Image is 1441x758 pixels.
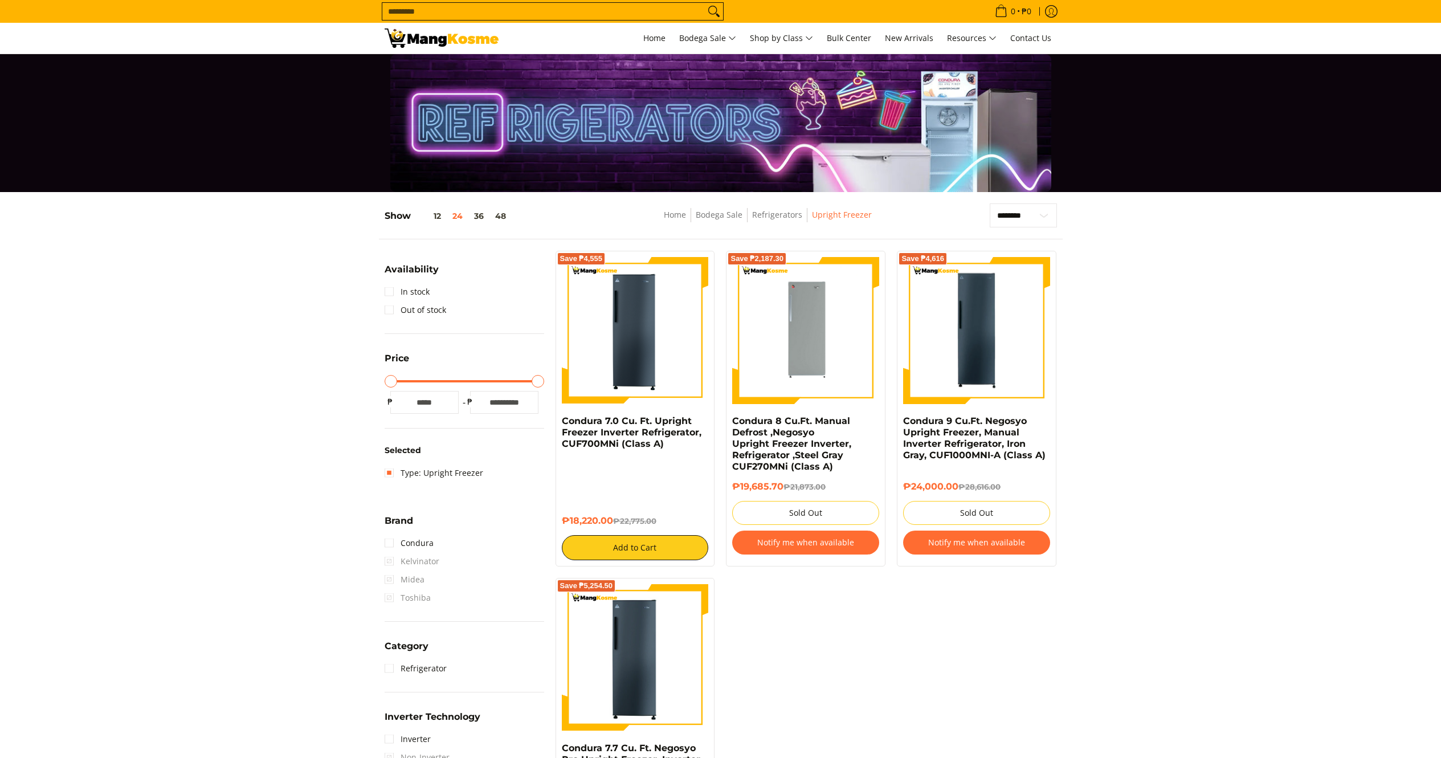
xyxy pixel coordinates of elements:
[1005,23,1057,54] a: Contact Us
[673,23,742,54] a: Bodega Sale
[385,210,512,222] h5: Show
[385,642,428,651] span: Category
[752,209,802,220] a: Refrigerators
[664,209,686,220] a: Home
[385,28,499,48] img: Bodega Sale Refrigerator l Mang Kosme: Home Appliances Warehouse Sale Upright Freezer
[560,582,613,589] span: Save ₱5,254.50
[562,515,709,527] h6: ₱18,220.00
[744,23,819,54] a: Shop by Class
[385,589,431,607] span: Toshiba
[564,584,707,731] img: Condura 7.7 Cu. Ft. Negosyo Pro Upright Freezer, Inverter Refrigerator, Iron Gray, CUF800MNi-a (C...
[903,415,1046,460] a: Condura 9 Cu.Ft. Negosyo Upright Freezer, Manual Inverter Refrigerator, Iron Gray, CUF1000MNI-A (...
[903,531,1050,555] button: Notify me when available
[732,481,879,492] h6: ₱19,685.70
[385,712,480,722] span: Inverter Technology
[385,570,424,589] span: Midea
[638,23,671,54] a: Home
[643,32,666,43] span: Home
[1009,7,1017,15] span: 0
[732,501,879,525] button: Sold Out
[732,531,879,555] button: Notify me when available
[385,446,544,456] h6: Selected
[1010,32,1051,43] span: Contact Us
[732,257,879,404] img: condura=8-cubic-feet-single-door-ref-class-c-full-view-mang-kosme
[385,354,409,372] summary: Open
[464,396,476,407] span: ₱
[411,211,447,221] button: 12
[821,23,877,54] a: Bulk Center
[562,415,701,449] a: Condura 7.0 Cu. Ft. Upright Freezer Inverter Refrigerator, CUF700MNi (Class A)
[562,257,709,404] img: Condura 7.0 Cu. Ft. Upright Freezer Inverter Refrigerator, CUF700MNi (Class A)
[585,208,950,234] nav: Breadcrumbs
[562,535,709,560] button: Add to Cart
[879,23,939,54] a: New Arrivals
[903,501,1050,525] button: Sold Out
[385,354,409,363] span: Price
[947,31,997,46] span: Resources
[468,211,489,221] button: 36
[827,32,871,43] span: Bulk Center
[613,516,656,525] del: ₱22,775.00
[385,301,446,319] a: Out of stock
[903,481,1050,492] h6: ₱24,000.00
[560,255,603,262] span: Save ₱4,555
[783,482,826,491] del: ₱21,873.00
[385,516,413,525] span: Brand
[705,3,723,20] button: Search
[903,259,1050,402] img: Condura 9 Cu.Ft. Negosyo Upright Freezer, Manual Inverter Refrigerator, Iron Gray, CUF1000MNI-A (...
[385,283,430,301] a: In stock
[941,23,1002,54] a: Resources
[385,730,431,748] a: Inverter
[812,208,872,222] span: Upright Freezer
[385,712,480,730] summary: Open
[732,415,851,472] a: Condura 8 Cu.Ft. Manual Defrost ,Negosyo Upright Freezer Inverter, Refrigerator ,Steel Gray CUF27...
[385,396,396,407] span: ₱
[750,31,813,46] span: Shop by Class
[385,516,413,534] summary: Open
[1020,7,1033,15] span: ₱0
[385,265,439,283] summary: Open
[385,534,434,552] a: Condura
[679,31,736,46] span: Bodega Sale
[991,5,1035,18] span: •
[385,464,483,482] a: Type: Upright Freezer
[385,642,428,659] summary: Open
[901,255,944,262] span: Save ₱4,616
[385,659,447,678] a: Refrigerator
[696,209,742,220] a: Bodega Sale
[447,211,468,221] button: 24
[730,255,783,262] span: Save ₱2,187.30
[885,32,933,43] span: New Arrivals
[958,482,1001,491] del: ₱28,616.00
[510,23,1057,54] nav: Main Menu
[385,552,439,570] span: Kelvinator
[385,265,439,274] span: Availability
[489,211,512,221] button: 48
